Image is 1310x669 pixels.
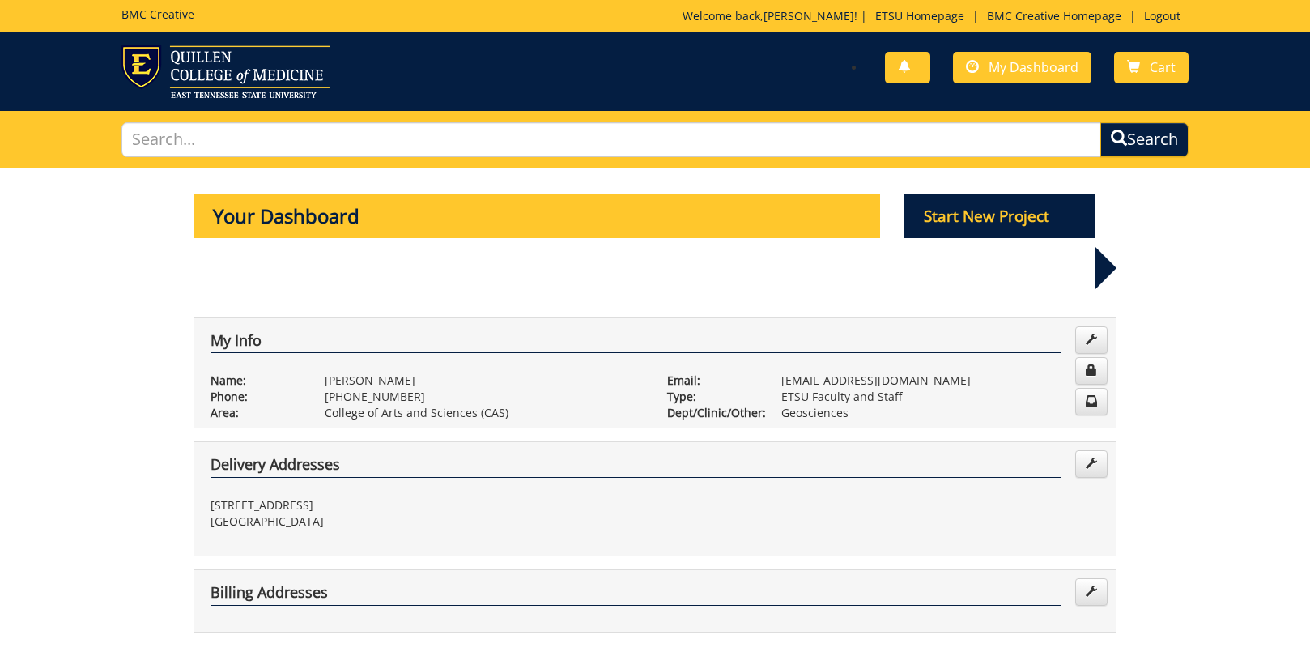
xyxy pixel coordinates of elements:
input: Search... [121,122,1101,157]
p: Geosciences [781,405,1099,421]
p: Phone: [211,389,300,405]
a: [PERSON_NAME] [763,8,854,23]
p: College of Arts and Sciences (CAS) [325,405,643,421]
a: BMC Creative Homepage [979,8,1129,23]
p: Type: [667,389,757,405]
p: [PERSON_NAME] [325,373,643,389]
a: Edit Addresses [1075,578,1108,606]
p: [GEOGRAPHIC_DATA] [211,513,643,530]
a: Edit Info [1075,326,1108,354]
button: Search [1100,122,1189,157]
a: Change Password [1075,357,1108,385]
span: My Dashboard [989,58,1078,76]
p: Name: [211,373,300,389]
a: Start New Project [904,210,1095,225]
p: Email: [667,373,757,389]
p: Start New Project [904,194,1095,238]
p: Welcome back, ! | | | [683,8,1189,24]
a: My Dashboard [953,52,1091,83]
p: Dept/Clinic/Other: [667,405,757,421]
h5: BMC Creative [121,8,194,20]
a: Logout [1136,8,1189,23]
h4: My Info [211,333,1061,354]
p: [PHONE_NUMBER] [325,389,643,405]
span: Cart [1150,58,1176,76]
p: [STREET_ADDRESS] [211,497,643,513]
h4: Billing Addresses [211,585,1061,606]
p: Your Dashboard [194,194,880,238]
a: Change Communication Preferences [1075,388,1108,415]
p: ETSU Faculty and Staff [781,389,1099,405]
img: ETSU logo [121,45,330,98]
a: Cart [1114,52,1189,83]
h4: Delivery Addresses [211,457,1061,478]
a: ETSU Homepage [867,8,972,23]
a: Edit Addresses [1075,450,1108,478]
p: Area: [211,405,300,421]
p: [EMAIL_ADDRESS][DOMAIN_NAME] [781,373,1099,389]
